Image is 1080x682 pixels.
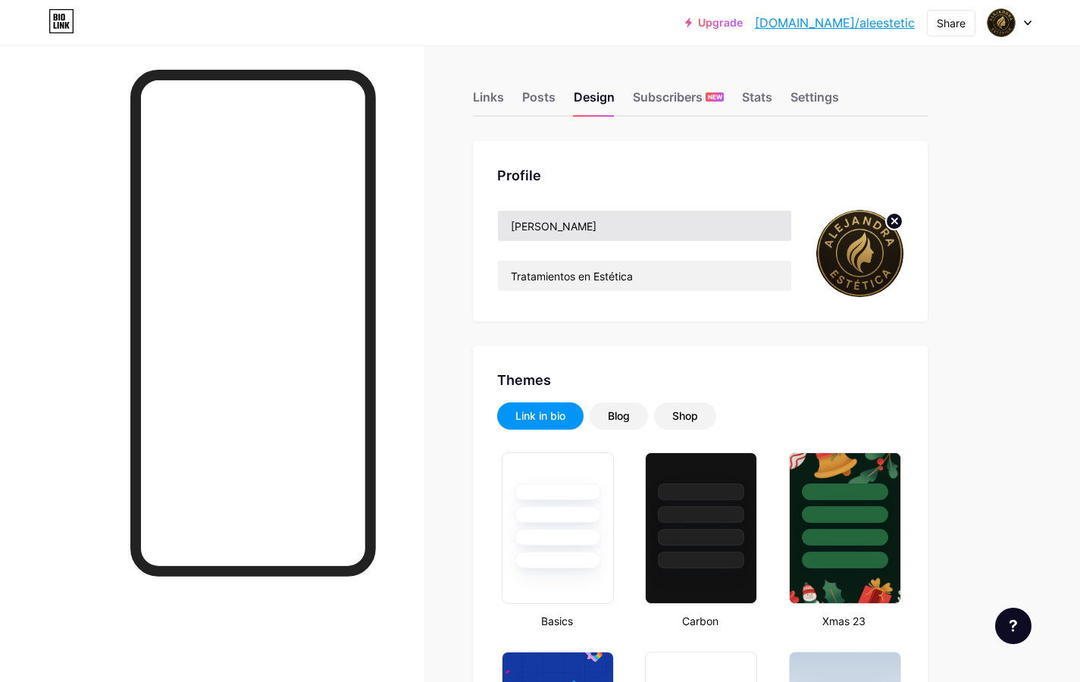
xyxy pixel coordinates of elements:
[790,88,839,115] div: Settings
[522,88,556,115] div: Posts
[473,88,504,115] div: Links
[937,15,966,31] div: Share
[672,408,698,424] div: Shop
[515,408,565,424] div: Link in bio
[497,613,616,629] div: Basics
[497,165,903,186] div: Profile
[640,613,759,629] div: Carbon
[498,211,791,241] input: Name
[987,8,1016,37] img: aleestetic
[708,92,722,102] span: NEW
[633,88,724,115] div: Subscribers
[685,17,743,29] a: Upgrade
[608,408,630,424] div: Blog
[755,14,915,32] a: [DOMAIN_NAME]/aleestetic
[784,613,903,629] div: Xmas 23
[816,210,903,297] img: aleestetic
[574,88,615,115] div: Design
[742,88,772,115] div: Stats
[497,370,903,390] div: Themes
[498,261,791,291] input: Bio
